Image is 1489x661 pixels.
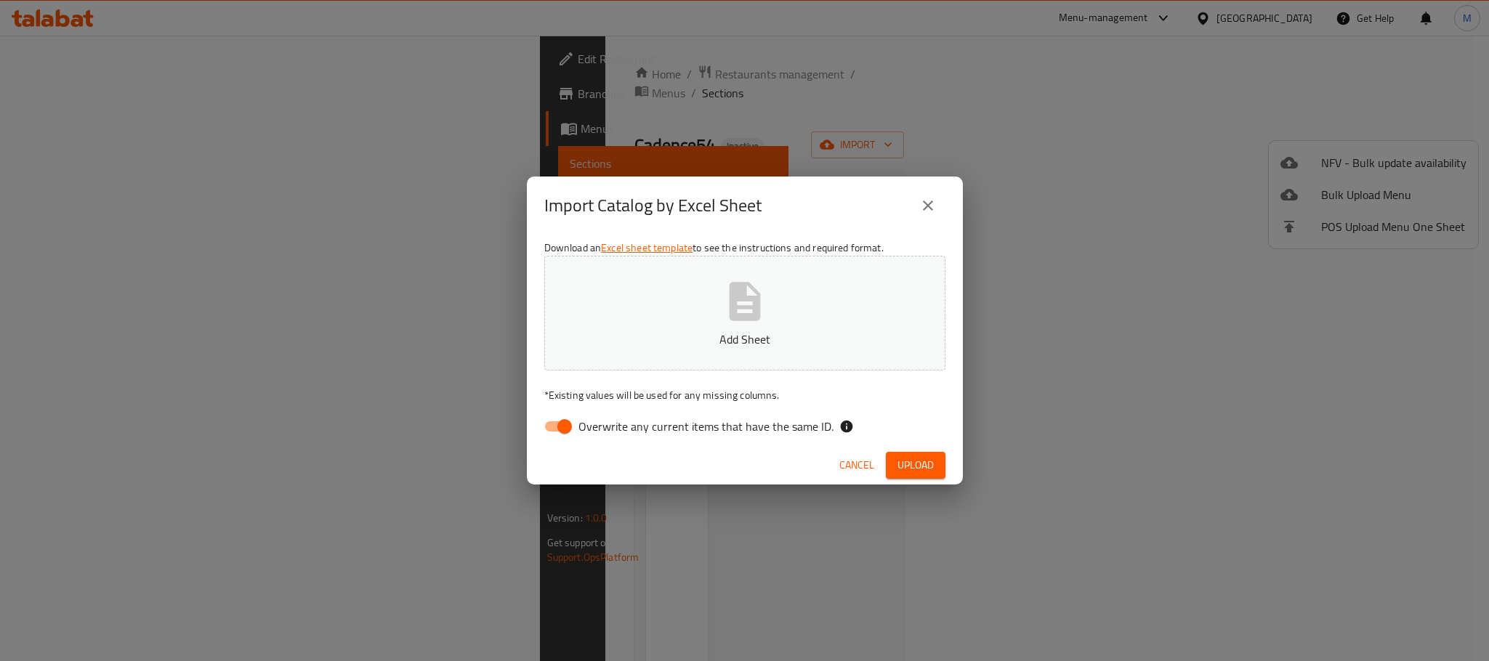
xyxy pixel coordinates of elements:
p: Existing values will be used for any missing columns. [544,388,945,402]
span: Overwrite any current items that have the same ID. [578,418,834,435]
h2: Import Catalog by Excel Sheet [544,194,762,217]
svg: If the overwrite option isn't selected, then the items that match an existing ID will be ignored ... [839,419,854,434]
div: Download an to see the instructions and required format. [527,235,963,445]
p: Add Sheet [567,330,923,348]
a: Excel sheet template [601,238,693,257]
button: Add Sheet [544,256,945,370]
span: Cancel [839,456,874,474]
button: close [911,188,945,223]
button: Upload [886,452,945,479]
span: Upload [897,456,934,474]
button: Cancel [834,452,880,479]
